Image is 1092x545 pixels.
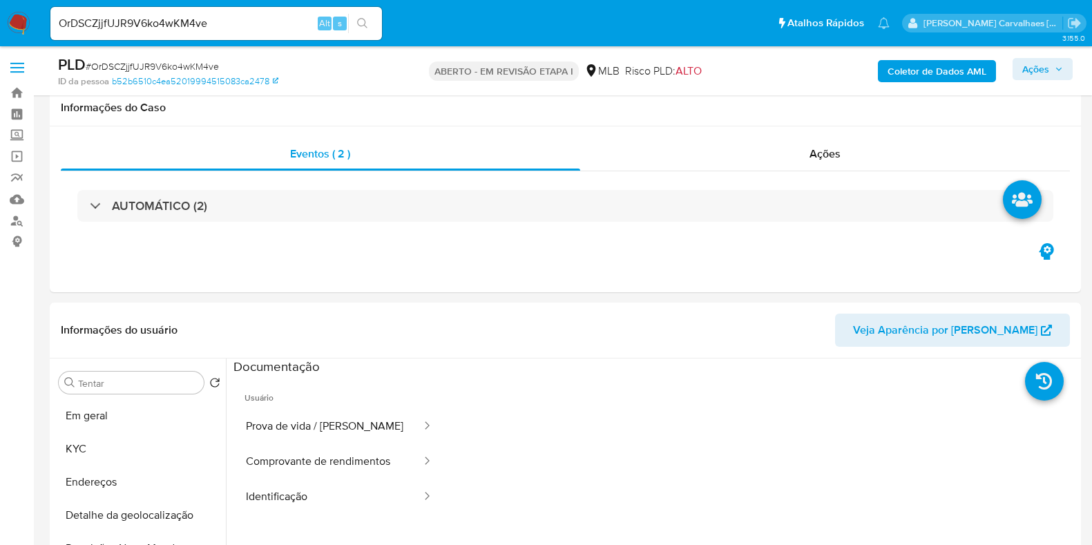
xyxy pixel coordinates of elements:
[78,377,198,390] input: Tentar
[1013,58,1073,80] button: Ações
[58,75,109,88] font: ID da pessoa
[598,63,620,78] font: MLB
[112,197,207,215] font: AUTOMÁTICO (2)
[290,146,350,162] font: Eventos ( 2 )
[878,60,996,82] button: Coletor de Dados AML
[676,63,702,79] font: ALTO
[61,99,166,115] font: Informações do Caso
[1022,58,1049,80] font: Ações
[86,59,91,73] font: #
[319,17,330,30] font: Alt
[434,64,573,78] font: ABERTO - EM REVISÃO ETAPA I
[878,17,890,29] a: Notificações
[209,377,220,392] button: Retornar ao padrão
[1067,16,1082,30] a: Sair
[53,466,226,499] button: Endereços
[64,377,75,388] button: Tentar
[112,75,278,88] a: b52b6510c4ea52019994515083ca2478
[835,314,1070,347] button: Veja Aparência por [PERSON_NAME]
[348,14,376,33] button: ícone de pesquisa
[77,190,1053,222] div: AUTOMÁTICO (2)
[53,432,226,466] button: KYC
[888,60,986,82] font: Coletor de Dados AML
[91,59,219,73] font: OrDSCZjjfUJR9V6ko4wKM4ve
[810,146,841,162] font: Ações
[53,499,226,532] button: Detalhe da geolocalização
[625,63,676,78] font: Risco PLD:
[338,17,342,30] font: s
[853,314,1037,347] font: Veja Aparência por [PERSON_NAME]
[112,75,269,87] font: b52b6510c4ea52019994515083ca2478
[923,17,1063,30] p: sara.carvalhaes@mercadopago.com.br
[787,15,864,30] font: Atalhos Rápidos
[61,322,178,338] font: Informações do usuário
[53,399,226,432] button: Em geral
[50,15,382,32] input: Pesquisar usuários ou casos...
[58,53,86,75] font: PLD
